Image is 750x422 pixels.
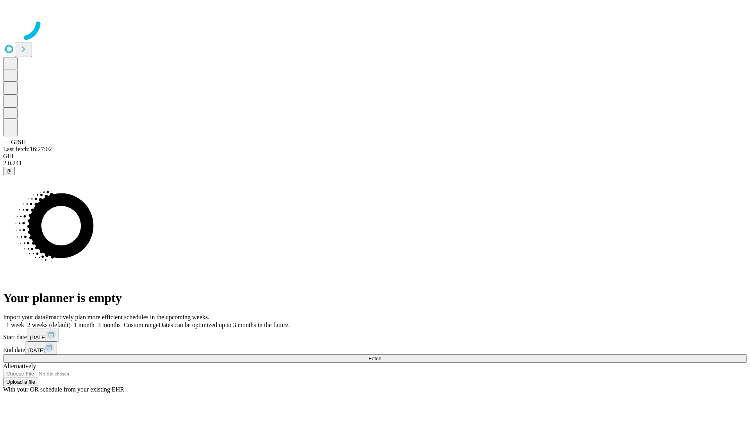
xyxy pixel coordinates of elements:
[3,329,747,342] div: Start date
[74,322,95,328] span: 1 month
[3,386,124,393] span: With your OR schedule from your existing EHR
[27,322,71,328] span: 2 weeks (default)
[98,322,121,328] span: 3 months
[3,363,36,369] span: Alternatively
[159,322,289,328] span: Dates can be optimized up to 3 months in the future.
[3,146,52,152] span: Last fetch: 16:27:02
[11,139,26,145] span: GJSH
[45,314,209,320] span: Proactively plan more efficient schedules in the upcoming weeks.
[3,354,747,363] button: Fetch
[30,334,46,340] span: [DATE]
[25,342,57,354] button: [DATE]
[368,356,381,361] span: Fetch
[3,291,747,305] h1: Your planner is empty
[3,160,747,167] div: 2.0.241
[6,168,12,174] span: @
[3,167,15,175] button: @
[27,329,59,342] button: [DATE]
[28,347,45,353] span: [DATE]
[3,378,38,386] button: Upload a file
[124,322,159,328] span: Custom range
[3,314,45,320] span: Import your data
[3,342,747,354] div: End date
[3,153,747,160] div: GEI
[6,322,24,328] span: 1 week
